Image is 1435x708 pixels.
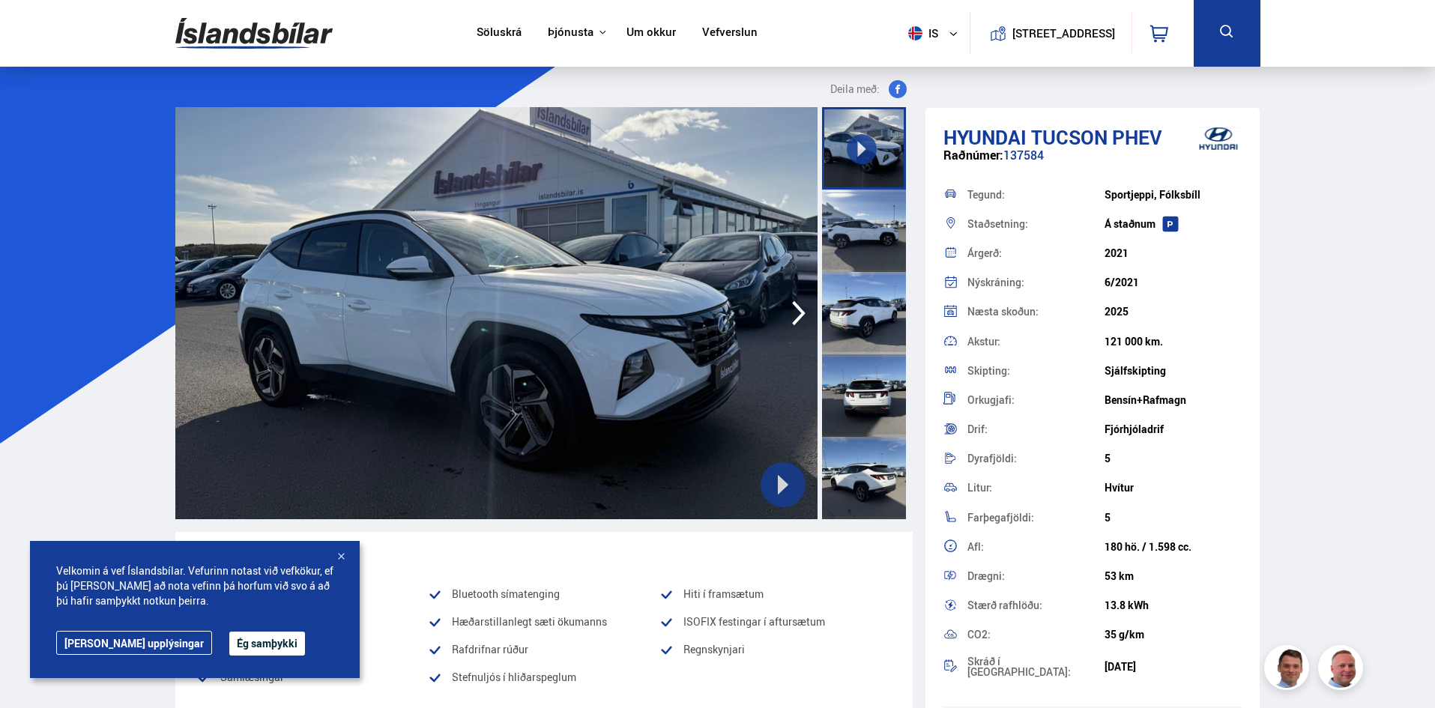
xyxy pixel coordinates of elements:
div: Sportjeppi, Fólksbíll [1105,189,1242,201]
div: Á staðnum [1105,218,1242,230]
button: Ég samþykki [229,632,305,656]
img: FbJEzSuNWCJXmdc-.webp [1266,647,1311,692]
li: Stefnuljós í hliðarspeglum [428,668,659,696]
div: 180 hö. / 1.598 cc. [1105,541,1242,553]
span: Velkomin á vef Íslandsbílar. Vefurinn notast við vefkökur, ef þú [PERSON_NAME] að nota vefinn þá ... [56,563,333,608]
div: Fjórhjóladrif [1105,423,1242,435]
img: 3064688.jpeg [175,107,818,519]
div: Tegund: [967,190,1105,200]
div: 13.8 kWh [1105,599,1242,611]
a: Um okkur [626,25,676,41]
div: 5 [1105,512,1242,524]
li: Rafdrifnar rúður [428,641,659,659]
button: [STREET_ADDRESS] [1018,27,1110,40]
div: CO2: [967,629,1105,640]
div: Staðsetning: [967,219,1105,229]
span: Hyundai [943,124,1027,151]
div: 53 km [1105,570,1242,582]
div: Næsta skoðun: [967,306,1105,317]
span: is [902,26,940,40]
li: Hæðarstillanlegt sæti ökumanns [428,613,659,631]
div: Drægni: [967,571,1105,581]
div: Hvítur [1105,482,1242,494]
li: Regnskynjari [659,641,891,659]
div: Bensín+Rafmagn [1105,394,1242,406]
div: Orkugjafi: [967,395,1105,405]
div: Stærð rafhlöðu: [967,600,1105,611]
div: Akstur: [967,336,1105,347]
div: 5 [1105,453,1242,465]
li: ISOFIX festingar í aftursætum [659,613,891,631]
button: is [902,11,970,55]
div: 35 g/km [1105,629,1242,641]
div: Afl: [967,542,1105,552]
span: Raðnúmer: [943,147,1003,163]
div: Vinsæll búnaður [196,544,892,566]
a: Vefverslun [702,25,758,41]
a: [STREET_ADDRESS] [978,12,1123,55]
div: Drif: [967,424,1105,435]
button: Deila með: [824,80,913,98]
div: 137584 [943,148,1242,178]
img: brand logo [1188,115,1248,162]
a: [PERSON_NAME] upplýsingar [56,631,212,655]
div: Árgerð: [967,248,1105,258]
a: Söluskrá [477,25,522,41]
div: Dyrafjöldi: [967,453,1105,464]
img: svg+xml;base64,PHN2ZyB4bWxucz0iaHR0cDovL3d3dy53My5vcmcvMjAwMC9zdmciIHdpZHRoPSI1MTIiIGhlaWdodD0iNT... [908,26,922,40]
li: Hiti í framsætum [659,585,891,603]
div: Litur: [967,482,1105,493]
div: Sjálfskipting [1105,365,1242,377]
div: Skipting: [967,366,1105,376]
img: siFngHWaQ9KaOqBr.png [1320,647,1365,692]
span: Tucson PHEV [1031,124,1162,151]
div: 2025 [1105,306,1242,318]
div: [DATE] [1105,661,1242,673]
div: 2021 [1105,247,1242,259]
div: Skráð í [GEOGRAPHIC_DATA]: [967,656,1105,677]
div: 121 000 km. [1105,336,1242,348]
div: 6/2021 [1105,276,1242,288]
span: Deila með: [830,80,880,98]
div: Farþegafjöldi: [967,512,1105,523]
div: Nýskráning: [967,277,1105,288]
li: Bluetooth símatenging [428,585,659,603]
button: Þjónusta [548,25,593,40]
img: G0Ugv5HjCgRt.svg [175,9,333,58]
